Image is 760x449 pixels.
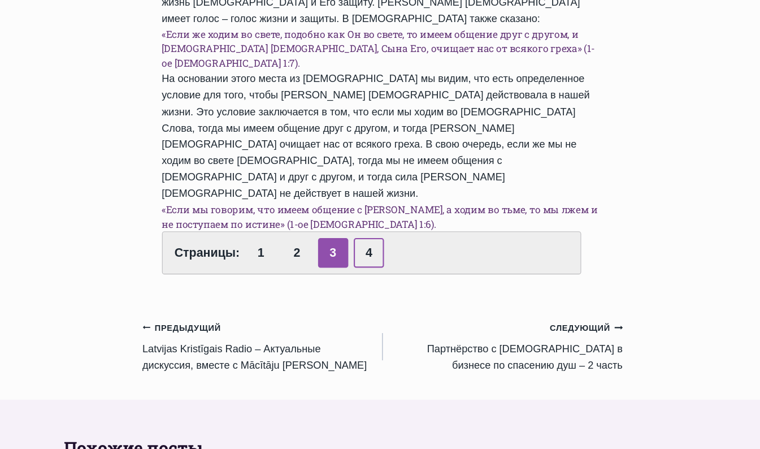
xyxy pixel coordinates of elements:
a: 1 [253,252,281,279]
small: Предыдущий [156,330,229,342]
a: СледующийПартнёрство с [DEMOGRAPHIC_DATA] в бизнесе по спасению душ – 2 часть [380,327,605,378]
span: 3 [320,252,348,279]
h6: «Если же ходим во свете, подобно как Он во свете, то имеем общение друг с другом, и [DEMOGRAPHIC_... [174,54,587,95]
a: 2 [286,252,314,279]
nav: Записи [156,327,605,378]
a: 4 [353,252,381,279]
h6: «Если мы говорим, что имеем общение с [PERSON_NAME], а ходим во тьме, то мы лжем и не поступаем п... [174,218,587,245]
small: Следующий [536,330,604,342]
a: ПредыдущийLatvijas Kristīgais Radio – Актуальные дискуссия, вместе с Mācītāju [PERSON_NAME] [156,327,380,378]
div: Страницы: [174,245,566,286]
